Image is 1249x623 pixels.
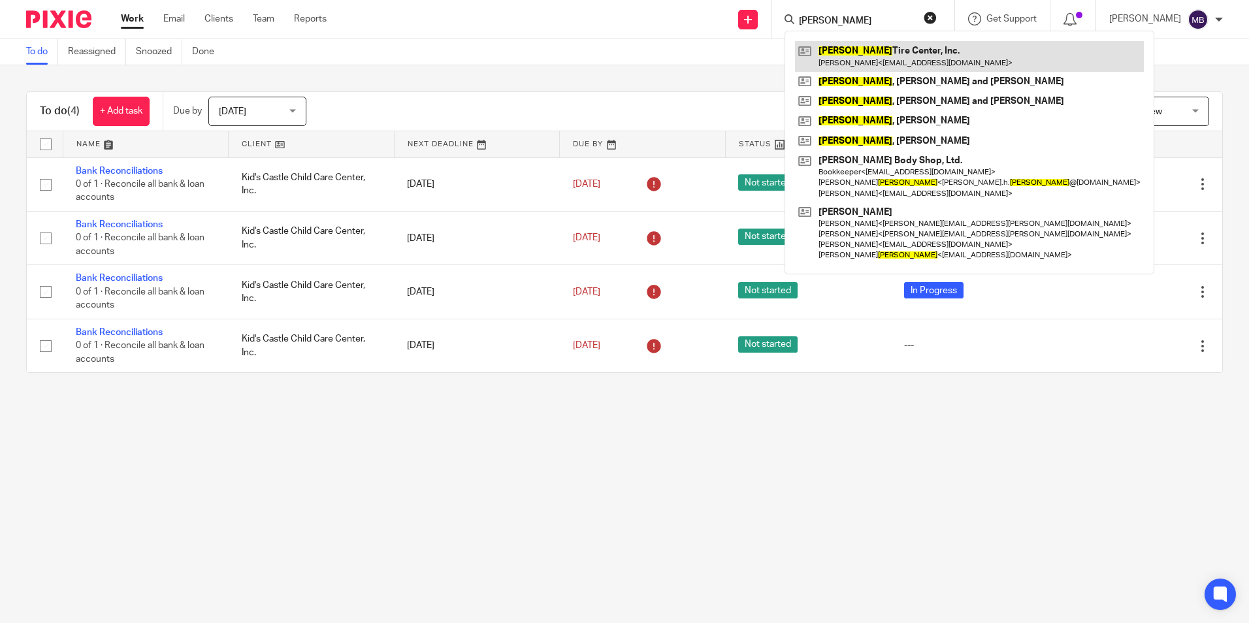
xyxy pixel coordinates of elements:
[229,211,395,264] td: Kid's Castle Child Care Center, Inc.
[573,287,600,296] span: [DATE]
[253,12,274,25] a: Team
[76,234,204,257] span: 0 of 1 · Reconcile all bank & loan accounts
[219,107,246,116] span: [DATE]
[76,220,163,229] a: Bank Reconciliations
[573,180,600,189] span: [DATE]
[93,97,150,126] a: + Add task
[394,157,560,211] td: [DATE]
[76,180,204,202] span: 0 of 1 · Reconcile all bank & loan accounts
[738,282,798,298] span: Not started
[738,174,798,191] span: Not started
[76,328,163,337] a: Bank Reconciliations
[394,211,560,264] td: [DATE]
[573,341,600,350] span: [DATE]
[1109,12,1181,25] p: [PERSON_NAME]
[163,12,185,25] a: Email
[229,319,395,372] td: Kid's Castle Child Care Center, Inc.
[136,39,182,65] a: Snoozed
[204,12,233,25] a: Clients
[26,39,58,65] a: To do
[76,167,163,176] a: Bank Reconciliations
[76,274,163,283] a: Bank Reconciliations
[294,12,327,25] a: Reports
[67,106,80,116] span: (4)
[68,39,126,65] a: Reassigned
[924,11,937,24] button: Clear
[76,287,204,310] span: 0 of 1 · Reconcile all bank & loan accounts
[40,104,80,118] h1: To do
[904,339,1044,352] div: ---
[173,104,202,118] p: Due by
[121,12,144,25] a: Work
[26,10,91,28] img: Pixie
[229,157,395,211] td: Kid's Castle Child Care Center, Inc.
[573,234,600,243] span: [DATE]
[192,39,224,65] a: Done
[229,265,395,319] td: Kid's Castle Child Care Center, Inc.
[394,265,560,319] td: [DATE]
[1188,9,1208,30] img: svg%3E
[904,282,964,298] span: In Progress
[76,341,204,364] span: 0 of 1 · Reconcile all bank & loan accounts
[798,16,915,27] input: Search
[738,336,798,353] span: Not started
[394,319,560,372] td: [DATE]
[986,14,1037,24] span: Get Support
[738,229,798,245] span: Not started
